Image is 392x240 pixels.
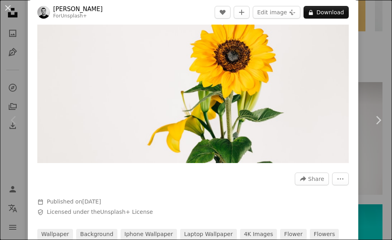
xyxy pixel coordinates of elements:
button: Like [215,6,231,19]
a: flower [280,229,306,240]
time: February 14, 2023 at 4:32:00 PM GMT+5:30 [82,198,101,205]
button: Add to Collection [234,6,250,19]
span: Share [308,173,324,185]
a: Unsplash+ License [100,209,153,215]
a: [PERSON_NAME] [53,5,103,13]
button: Download [304,6,349,19]
a: iphone wallpaper [121,229,177,240]
a: 4K Images [240,229,277,240]
a: flowers [310,229,339,240]
button: More Actions [332,173,349,185]
span: Licensed under the [47,208,153,216]
span: Published on [47,198,101,205]
button: Edit image [253,6,300,19]
img: Go to Behnam Norouzi's profile [37,6,50,19]
a: Unsplash+ [61,13,87,19]
a: laptop wallpaper [180,229,237,240]
a: wallpaper [37,229,73,240]
a: Next [364,82,392,158]
a: background [76,229,117,240]
div: For [53,13,103,19]
button: Share this image [295,173,329,185]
